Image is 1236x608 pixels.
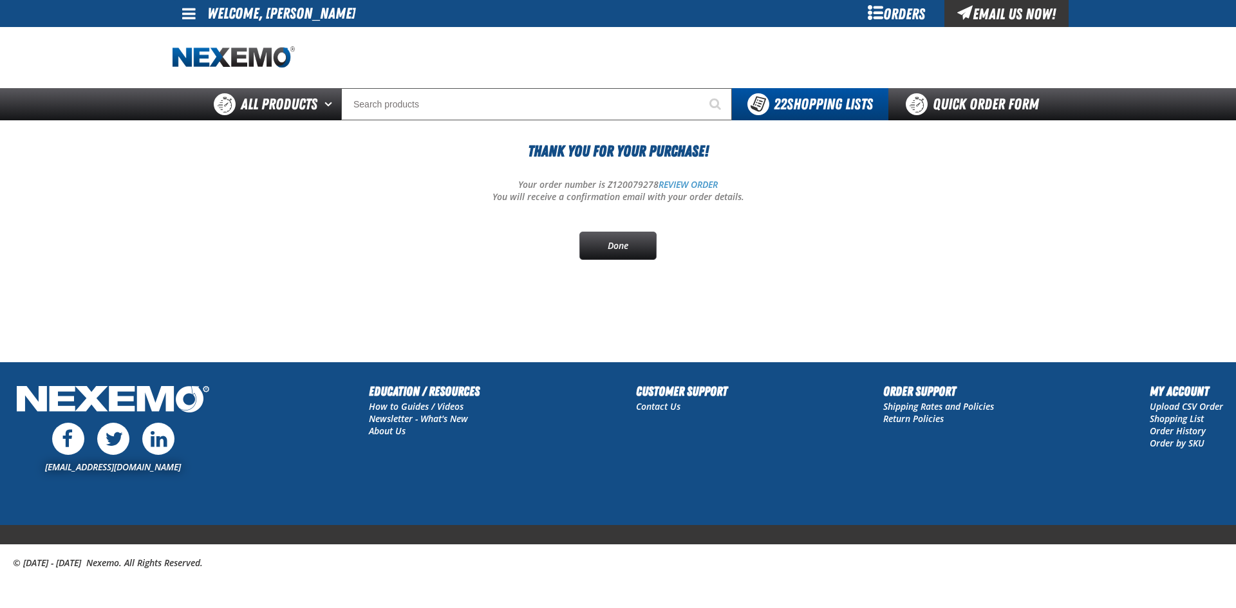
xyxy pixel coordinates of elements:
a: Upload CSV Order [1150,400,1223,412]
button: Open All Products pages [320,88,341,120]
a: Quick Order Form [888,88,1063,120]
img: Nexemo logo [173,46,295,69]
a: Shopping List [1150,412,1204,425]
h1: Thank You For Your Purchase! [173,140,1063,163]
a: Done [579,232,657,260]
a: Newsletter - What's New [369,412,468,425]
a: Order by SKU [1150,437,1204,449]
input: Search [341,88,732,120]
img: Nexemo Logo [13,382,213,419]
strong: 22 [774,95,787,113]
a: Return Policies [883,412,944,425]
a: Shipping Rates and Policies [883,400,994,412]
h2: Education / Resources [369,382,480,401]
button: Start Searching [700,88,732,120]
span: All Products [241,93,317,116]
p: You will receive a confirmation email with your order details. [173,191,1063,203]
a: About Us [369,425,406,437]
a: Contact Us [636,400,680,412]
a: REVIEW ORDER [659,178,718,190]
a: How to Guides / Videos [369,400,464,412]
span: Shopping Lists [774,95,873,113]
a: Order History [1150,425,1206,437]
a: [EMAIL_ADDRESS][DOMAIN_NAME] [45,461,181,473]
h2: Customer Support [636,382,727,401]
a: Home [173,46,295,69]
h2: Order Support [883,382,994,401]
p: Your order number is Z120079278 [173,179,1063,191]
h2: My Account [1150,382,1223,401]
button: You have 22 Shopping Lists. Open to view details [732,88,888,120]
